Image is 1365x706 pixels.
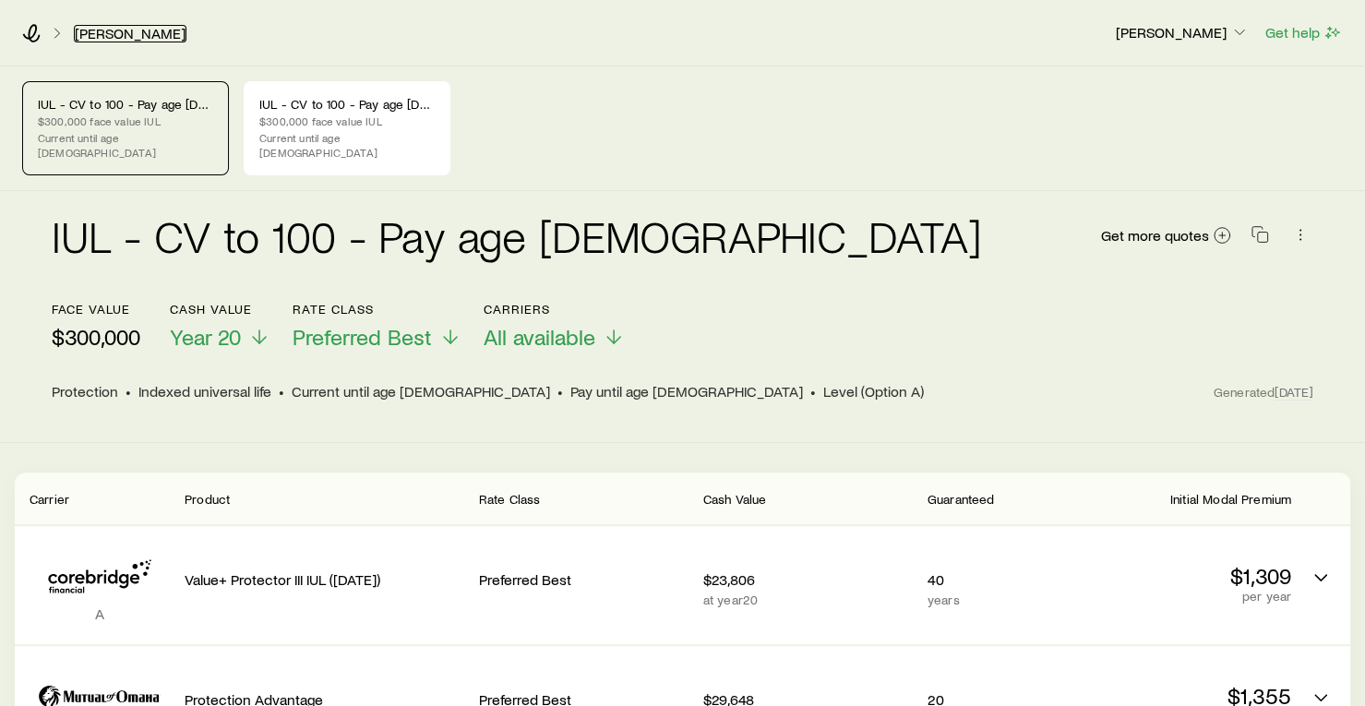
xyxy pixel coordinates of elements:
p: per year [1082,589,1291,604]
a: [PERSON_NAME] [74,25,186,42]
p: Current until age [DEMOGRAPHIC_DATA] [259,130,435,160]
p: Rate Class [293,302,461,317]
h2: IUL - CV to 100 - Pay age [DEMOGRAPHIC_DATA] [52,213,982,257]
span: [DATE] [1275,384,1313,401]
a: Get more quotes [1100,225,1232,246]
p: IUL - CV to 100 - Pay age [DEMOGRAPHIC_DATA] [259,97,435,112]
button: Cash ValueYear 20 [170,302,270,351]
span: Level (Option A) [823,382,924,401]
a: IUL - CV to 100 - Pay age [DEMOGRAPHIC_DATA]$300,000 face value IULCurrent until age [DEMOGRAPHIC... [22,81,229,175]
span: Cash Value [703,491,767,507]
p: $23,806 [703,570,913,589]
span: Protection [52,382,118,401]
p: $300,000 face value IUL [259,114,435,128]
span: • [279,382,284,401]
span: Year 20 [170,324,241,350]
p: Carriers [484,302,625,317]
span: • [810,382,816,401]
button: Rate ClassPreferred Best [293,302,461,351]
span: Pay until age [DEMOGRAPHIC_DATA] [570,382,803,401]
button: CarriersAll available [484,302,625,351]
p: $300,000 face value IUL [38,114,213,128]
p: at year 20 [703,592,913,607]
p: Current until age [DEMOGRAPHIC_DATA] [38,130,213,160]
a: IUL - CV to 100 - Pay age [DEMOGRAPHIC_DATA]$300,000 face value IULCurrent until age [DEMOGRAPHIC... [244,81,450,175]
span: Guaranteed [928,491,995,507]
span: Product [185,491,230,507]
button: [PERSON_NAME] [1115,22,1250,44]
span: Preferred Best [293,324,432,350]
span: • [126,382,131,401]
span: Carrier [30,491,69,507]
p: face value [52,302,140,317]
span: Generated [1214,384,1313,401]
p: years [928,592,1067,607]
span: • [557,382,563,401]
span: Get more quotes [1101,228,1209,243]
span: Indexed universal life [138,382,271,401]
p: $300,000 [52,324,140,350]
p: Preferred Best [479,570,688,589]
span: Initial Modal Premium [1170,491,1291,507]
button: Get help [1264,22,1343,43]
p: IUL - CV to 100 - Pay age [DEMOGRAPHIC_DATA] [38,97,213,112]
p: Value+ Protector III IUL ([DATE]) [185,570,464,589]
p: Cash Value [170,302,270,317]
p: A [30,604,170,623]
p: 40 [928,570,1067,589]
p: [PERSON_NAME] [1116,23,1249,42]
p: $1,309 [1082,563,1291,589]
span: Current until age [DEMOGRAPHIC_DATA] [292,382,550,401]
span: All available [484,324,595,350]
span: Rate Class [479,491,541,507]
